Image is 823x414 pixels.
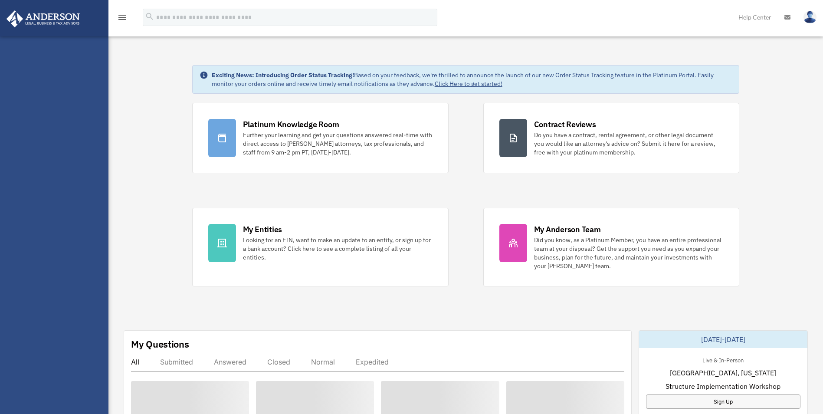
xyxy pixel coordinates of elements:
[483,103,740,173] a: Contract Reviews Do you have a contract, rental agreement, or other legal document you would like...
[192,103,449,173] a: Platinum Knowledge Room Further your learning and get your questions answered real-time with dire...
[639,331,807,348] div: [DATE]-[DATE]
[267,358,290,366] div: Closed
[534,131,724,157] div: Do you have a contract, rental agreement, or other legal document you would like an attorney's ad...
[214,358,246,366] div: Answered
[4,10,82,27] img: Anderson Advisors Platinum Portal
[243,236,433,262] div: Looking for an EIN, want to make an update to an entity, or sign up for a bank account? Click her...
[131,338,189,351] div: My Questions
[160,358,193,366] div: Submitted
[243,131,433,157] div: Further your learning and get your questions answered real-time with direct access to [PERSON_NAM...
[212,71,354,79] strong: Exciting News: Introducing Order Status Tracking!
[646,394,800,409] a: Sign Up
[534,224,601,235] div: My Anderson Team
[131,358,139,366] div: All
[483,208,740,286] a: My Anderson Team Did you know, as a Platinum Member, you have an entire professional team at your...
[192,208,449,286] a: My Entities Looking for an EIN, want to make an update to an entity, or sign up for a bank accoun...
[356,358,389,366] div: Expedited
[145,12,154,21] i: search
[695,355,751,364] div: Live & In-Person
[212,71,732,88] div: Based on your feedback, we're thrilled to announce the launch of our new Order Status Tracking fe...
[534,236,724,270] div: Did you know, as a Platinum Member, you have an entire professional team at your disposal? Get th...
[243,119,339,130] div: Platinum Knowledge Room
[117,12,128,23] i: menu
[243,224,282,235] div: My Entities
[117,15,128,23] a: menu
[666,381,780,391] span: Structure Implementation Workshop
[435,80,502,88] a: Click Here to get started!
[311,358,335,366] div: Normal
[534,119,596,130] div: Contract Reviews
[670,368,776,378] span: [GEOGRAPHIC_DATA], [US_STATE]
[803,11,816,23] img: User Pic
